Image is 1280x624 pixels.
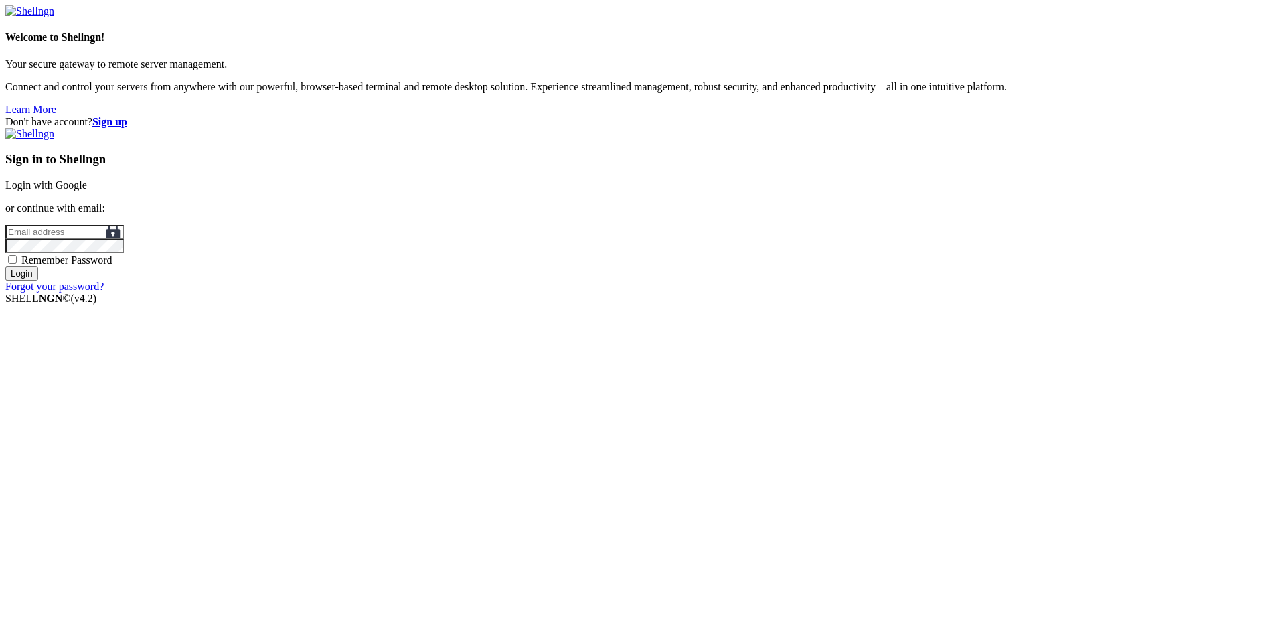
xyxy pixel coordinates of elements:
[39,293,63,304] b: NGN
[5,58,1275,70] p: Your secure gateway to remote server management.
[5,152,1275,167] h3: Sign in to Shellngn
[92,116,127,127] a: Sign up
[5,5,54,17] img: Shellngn
[5,81,1275,93] p: Connect and control your servers from anywhere with our powerful, browser-based terminal and remo...
[5,128,54,140] img: Shellngn
[5,293,96,304] span: SHELL ©
[5,225,124,239] input: Email address
[5,116,1275,128] div: Don't have account?
[5,266,38,281] input: Login
[5,202,1275,214] p: or continue with email:
[5,31,1275,44] h4: Welcome to Shellngn!
[21,254,112,266] span: Remember Password
[5,104,56,115] a: Learn More
[5,179,87,191] a: Login with Google
[8,255,17,264] input: Remember Password
[5,281,104,292] a: Forgot your password?
[71,293,97,304] span: 4.2.0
